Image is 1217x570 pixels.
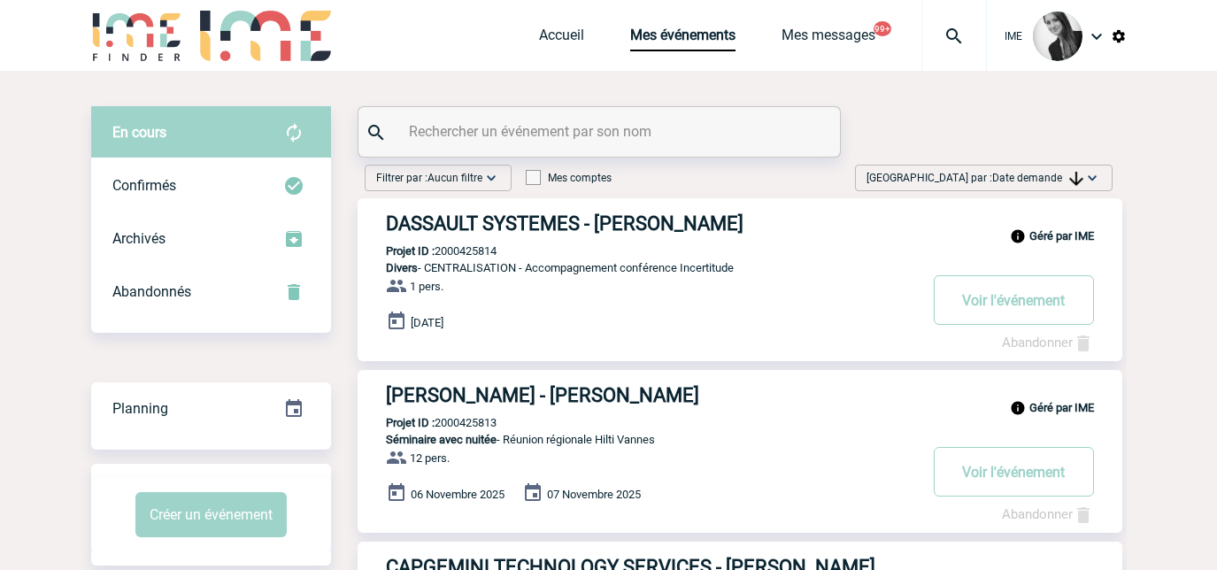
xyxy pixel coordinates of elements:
div: Retrouvez ici tous vos événements annulés [91,266,331,319]
span: 06 Novembre 2025 [411,488,505,501]
button: 99+ [874,21,891,36]
span: [DATE] [411,316,443,329]
span: En cours [112,124,166,141]
img: IME-Finder [91,11,183,61]
p: - CENTRALISATION - Accompagnement conférence Incertitude [358,261,917,274]
img: info_black_24dp.svg [1010,400,1026,416]
span: Filtrer par : [376,169,482,187]
b: Projet ID : [386,244,435,258]
button: Créer un événement [135,492,287,537]
button: Voir l'événement [934,275,1094,325]
span: Séminaire avec nuitée [386,433,497,446]
img: baseline_expand_more_white_24dp-b.png [1083,169,1101,187]
p: - Réunion régionale Hilti Vannes [358,433,917,446]
img: info_black_24dp.svg [1010,228,1026,244]
b: Géré par IME [1029,229,1094,243]
a: Planning [91,381,331,434]
a: Mes événements [630,27,736,51]
label: Mes comptes [526,172,612,184]
span: Planning [112,400,168,417]
p: 2000425813 [358,416,497,429]
button: Voir l'événement [934,447,1094,497]
a: Accueil [539,27,584,51]
a: DASSAULT SYSTEMES - [PERSON_NAME] [358,212,1122,235]
img: baseline_expand_more_white_24dp-b.png [482,169,500,187]
div: Retrouvez ici tous les événements que vous avez décidé d'archiver [91,212,331,266]
h3: DASSAULT SYSTEMES - [PERSON_NAME] [386,212,917,235]
b: Projet ID : [386,416,435,429]
span: Date demande [992,172,1083,184]
span: 07 Novembre 2025 [547,488,641,501]
span: IME [1005,30,1022,42]
span: 12 pers. [410,451,450,465]
span: Aucun filtre [427,172,482,184]
a: Abandonner [1002,506,1094,522]
img: arrow_downward.png [1069,172,1083,186]
a: Mes messages [782,27,875,51]
div: Retrouvez ici tous vos évènements avant confirmation [91,106,331,159]
input: Rechercher un événement par son nom [404,119,798,144]
span: [GEOGRAPHIC_DATA] par : [867,169,1083,187]
span: Abandonnés [112,283,191,300]
b: Géré par IME [1029,401,1094,414]
span: Archivés [112,230,166,247]
img: 101050-0.jpg [1033,12,1082,61]
a: Abandonner [1002,335,1094,350]
h3: [PERSON_NAME] - [PERSON_NAME] [386,384,917,406]
span: 1 pers. [410,280,443,293]
span: Divers [386,261,418,274]
p: 2000425814 [358,244,497,258]
a: [PERSON_NAME] - [PERSON_NAME] [358,384,1122,406]
div: Retrouvez ici tous vos événements organisés par date et état d'avancement [91,382,331,435]
span: Confirmés [112,177,176,194]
